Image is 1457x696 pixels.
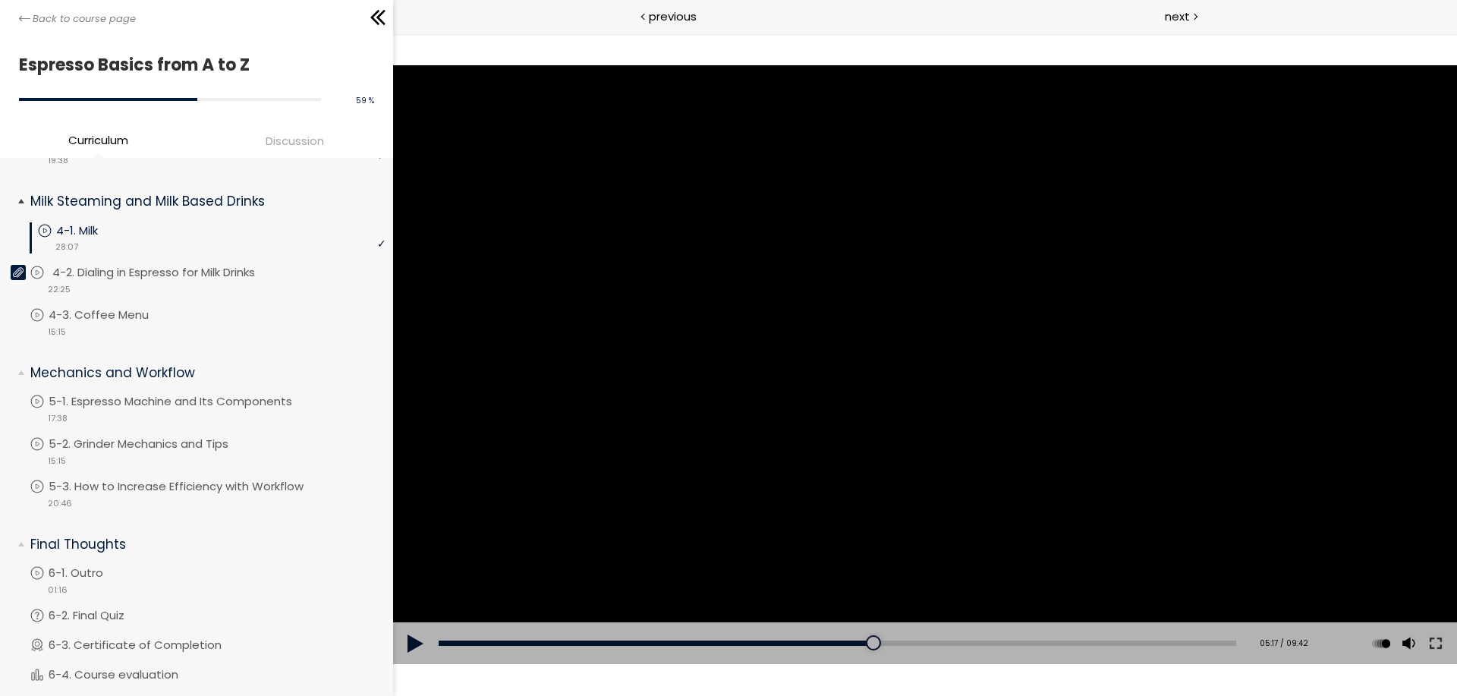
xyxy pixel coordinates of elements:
[649,8,697,25] span: previous
[19,11,136,27] a: Back to course page
[48,283,71,296] span: 22:25
[266,132,324,150] span: Discussion
[56,222,128,239] p: 4-1. Milk
[356,95,374,106] span: 59 %
[55,241,78,254] span: 28:07
[33,11,136,27] span: Back to course page
[19,51,367,79] h1: Espresso Basics from A to Z
[68,131,128,149] span: Curriculum
[1165,8,1190,25] span: next
[1004,589,1027,631] button: Volume
[974,589,1002,631] div: Change playback rate
[977,589,999,631] button: Play back rate
[30,535,374,554] p: Final Thoughts
[48,154,68,167] span: 19:38
[30,364,374,383] p: Mechanics and Workflow
[30,192,374,211] p: Milk Steaming and Milk Based Drinks
[857,604,915,616] div: 05:17 / 09:42
[52,264,285,281] p: 4-2. Dialing in Espresso for Milk Drinks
